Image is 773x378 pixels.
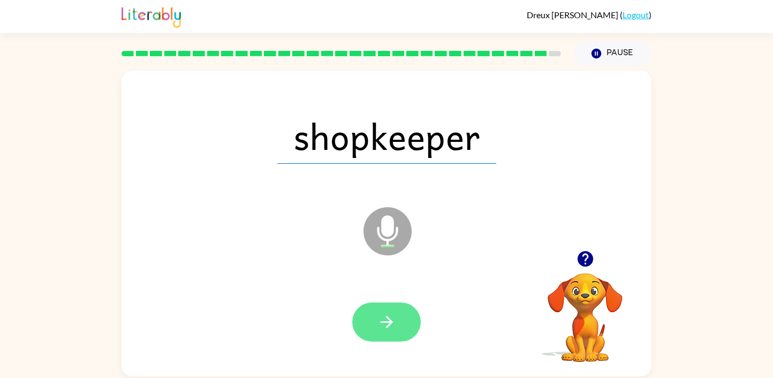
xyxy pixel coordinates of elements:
span: Dreux [PERSON_NAME] [527,10,620,20]
img: Literably [122,4,181,28]
span: shopkeeper [277,108,496,164]
a: Logout [623,10,649,20]
video: Your browser must support playing .mp4 files to use Literably. Please try using another browser. [532,256,639,364]
div: ( ) [527,10,651,20]
button: Pause [574,41,651,66]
